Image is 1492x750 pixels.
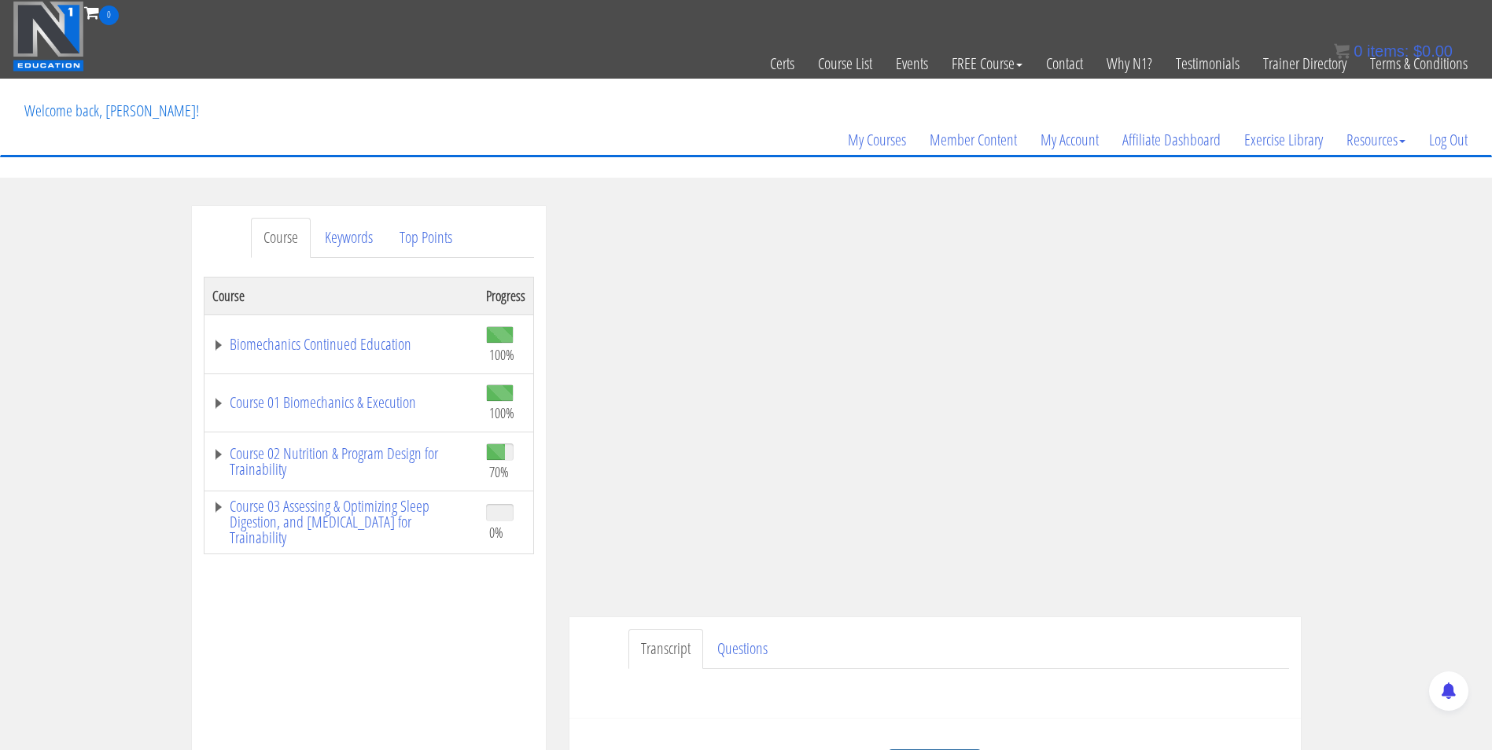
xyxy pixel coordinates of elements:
[1367,42,1409,60] span: items:
[1029,102,1111,178] a: My Account
[489,463,509,480] span: 70%
[204,277,478,314] th: Course
[387,218,465,258] a: Top Points
[806,25,884,102] a: Course List
[884,25,940,102] a: Events
[918,102,1029,178] a: Member Content
[1251,25,1358,102] a: Trainer Directory
[489,346,514,363] span: 100%
[251,218,311,258] a: Course
[99,6,119,25] span: 0
[1413,42,1422,60] span: $
[1354,42,1362,60] span: 0
[1095,25,1164,102] a: Why N1?
[489,404,514,421] span: 100%
[489,524,503,541] span: 0%
[13,1,84,72] img: n1-education
[1358,25,1479,102] a: Terms & Conditions
[758,25,806,102] a: Certs
[1413,42,1453,60] bdi: 0.00
[1232,102,1335,178] a: Exercise Library
[478,277,534,314] th: Progress
[940,25,1034,102] a: FREE Course
[1164,25,1251,102] a: Testimonials
[13,79,211,142] p: Welcome back, [PERSON_NAME]!
[212,395,470,410] a: Course 01 Biomechanics & Execution
[628,629,703,669] a: Transcript
[1335,102,1417,178] a: Resources
[212,336,470,352] a: Biomechanics Continued Education
[84,2,119,23] a: 0
[312,218,385,258] a: Keywords
[1111,102,1232,178] a: Affiliate Dashboard
[1334,43,1350,59] img: icon11.png
[212,446,470,477] a: Course 02 Nutrition & Program Design for Trainability
[1334,42,1453,60] a: 0 items: $0.00
[1417,102,1479,178] a: Log Out
[212,498,470,546] a: Course 03 Assessing & Optimizing Sleep Digestion, and [MEDICAL_DATA] for Trainability
[1034,25,1095,102] a: Contact
[705,629,780,669] a: Questions
[836,102,918,178] a: My Courses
